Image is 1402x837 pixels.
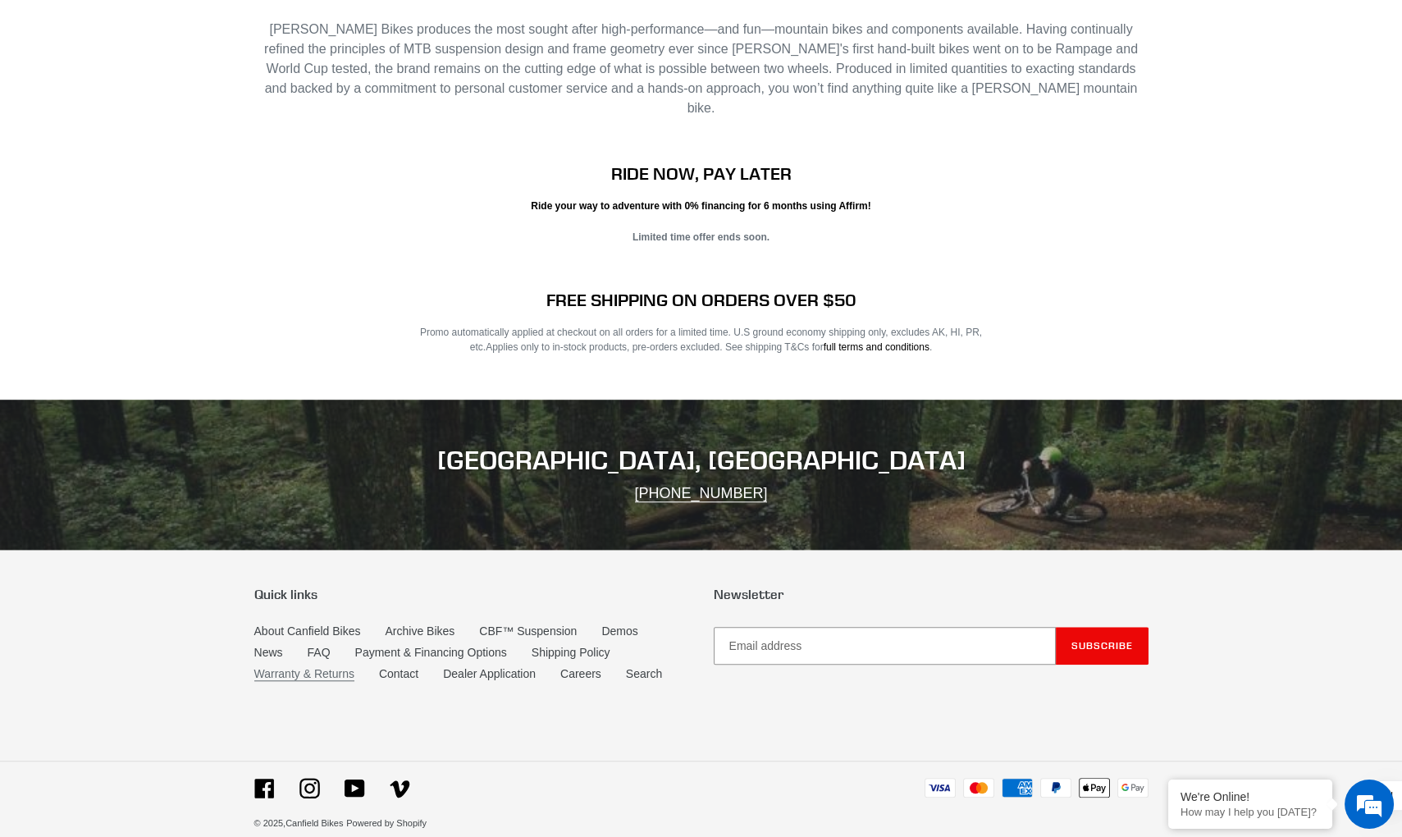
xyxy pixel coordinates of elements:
img: d_696896380_company_1647369064580_696896380 [53,82,94,123]
div: We're Online! [1181,790,1320,803]
h2: [GEOGRAPHIC_DATA], [GEOGRAPHIC_DATA] [254,445,1149,476]
a: News [254,646,283,659]
a: Contact [379,667,418,680]
a: Careers [560,667,601,680]
div: Chat with us now [110,92,300,113]
textarea: Type your message and hit 'Enter' [8,448,313,505]
a: CBF™ Suspension [479,624,577,638]
div: Navigation go back [18,90,43,115]
span: Subscribe [1071,639,1133,652]
a: Powered by Shopify [346,818,427,828]
small: © 2025, [254,818,344,828]
a: Demos [601,624,637,638]
a: Archive Bikes [385,624,454,638]
a: Canfield Bikes [285,818,343,828]
div: Minimize live chat window [269,8,308,48]
a: Dealer Application [443,667,536,680]
span: We're online! [95,207,226,373]
p: How may I help you today? [1181,806,1320,818]
p: Promo automatically applied at checkout on all orders for a limited time. U.S ground economy ship... [407,325,995,354]
strong: Ride your way to adventure with 0% financing for 6 months using Affirm! [531,200,870,212]
input: Email address [714,627,1056,665]
button: Subscribe [1056,627,1149,665]
p: [PERSON_NAME] Bikes produces the most sought after high-performance—and fun—mountain bikes and co... [254,20,1149,118]
a: Payment & Financing Options [355,646,507,659]
a: Search [626,667,662,680]
p: Newsletter [714,587,1149,602]
strong: Limited time offer ends soon. [632,231,770,243]
a: Shipping Policy [532,646,610,659]
h2: RIDE NOW, PAY LATER [407,163,995,184]
a: About Canfield Bikes [254,624,361,638]
h2: FREE SHIPPING ON ORDERS OVER $50 [407,290,995,310]
a: full terms and conditions [824,341,929,353]
a: [PHONE_NUMBER] [635,485,768,502]
a: Warranty & Returns [254,667,354,681]
p: Quick links [254,587,689,602]
a: FAQ [308,646,331,659]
